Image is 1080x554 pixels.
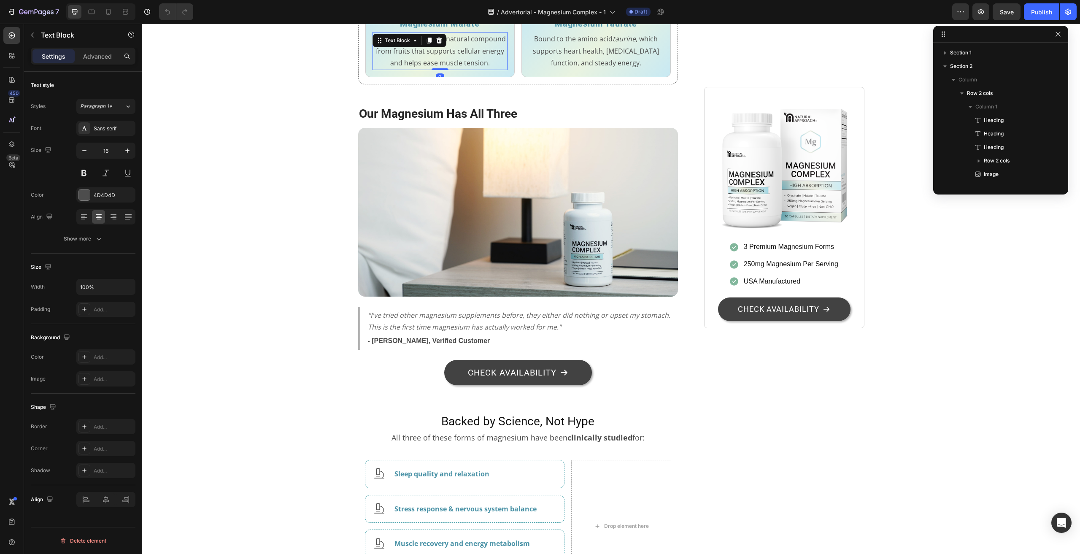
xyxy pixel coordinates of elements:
[31,534,135,548] button: Delete element
[950,49,972,57] span: Section 1
[31,375,46,383] div: Image
[326,341,414,357] p: CHECK AVAILABILITY
[31,305,50,313] div: Padding
[31,353,44,361] div: Color
[31,283,45,291] div: Width
[31,467,50,474] div: Shadow
[31,494,55,505] div: Align
[94,125,133,132] div: Sans-serif
[602,252,696,264] p: USA Manufactured
[984,157,1010,165] span: Row 2 cols
[294,50,302,57] div: 0
[501,8,606,16] span: Advertorial - Magnesium Complex - 1
[1051,513,1072,533] div: Open Intercom Messenger
[950,62,972,70] span: Section 2
[76,99,135,114] button: Paragraph 1*
[55,7,59,17] p: 7
[142,24,1080,554] iframe: Design area
[984,143,1004,151] span: Heading
[224,407,529,421] p: All three of these forms of magnesium have been for:
[31,445,48,452] div: Corner
[984,170,999,178] span: Image
[94,445,133,453] div: Add...
[975,103,997,111] span: Column 1
[94,467,133,475] div: Add...
[602,235,696,247] p: 250mg Magnesium Per Serving
[31,191,44,199] div: Color
[993,3,1021,20] button: Save
[60,536,106,546] div: Delete element
[31,262,53,273] div: Size
[425,409,490,419] strong: clinically studied
[31,124,41,132] div: Font
[31,145,53,156] div: Size
[31,231,135,246] button: Show more
[497,8,499,16] span: /
[1000,8,1014,16] span: Save
[77,279,135,295] input: Auto
[984,116,1004,124] span: Heading
[958,76,977,84] span: Column
[602,217,696,230] p: 3 Premium Magnesium Forms
[252,479,414,492] p: Stress response & nervous system balance
[31,332,72,343] div: Background
[216,82,536,99] h2: Our Magnesium Has All Three
[31,81,54,89] div: Text style
[1024,3,1059,20] button: Publish
[6,154,20,161] div: Beta
[3,3,63,20] button: 7
[1031,8,1052,16] div: Publish
[223,389,529,406] h2: Backed by Science, Not Hype
[252,444,414,457] p: Sleep quality and relaxation
[569,70,715,216] img: mag-complex-main-no-bg-shopify.png
[984,130,1004,138] span: Heading
[83,52,112,61] p: Advanced
[41,30,113,40] p: Text Block
[470,11,494,20] i: taurine
[462,499,507,506] div: Drop element here
[576,274,708,297] button: <p>CHECK AVAILABILITY</p>
[42,52,65,61] p: Settings
[159,3,193,20] div: Undo/Redo
[984,184,1009,192] span: Text block
[302,336,450,362] button: <p>CHECK AVAILABILITY</p>
[8,90,20,97] div: 450
[31,103,46,110] div: Styles
[94,354,133,361] div: Add...
[226,311,529,324] p: - [PERSON_NAME], Verified Customer
[94,423,133,431] div: Add...
[634,8,647,16] span: Draft
[94,306,133,313] div: Add...
[80,103,112,110] span: Paragraph 1*
[31,423,47,430] div: Border
[241,13,270,21] div: Text Block
[64,235,103,243] div: Show more
[94,192,133,199] div: 4D4D4D
[252,514,414,526] p: Muscle recovery and energy metabolism
[216,104,536,273] img: gempages_585768441579832093-673b2110-1759-4ef2-bc19-f9bf6797c486.jpg
[387,9,521,46] p: Bound to the amino acid , which supports heart health, [MEDICAL_DATA] function, and steady energy.
[226,287,528,308] i: "I've tried other magnesium supplements before, they either did nothing or upset my stomach. This...
[231,9,364,46] p: Bound to malic acid, a natural compound from fruits that supports cellular energy and helps ease ...
[31,402,58,413] div: Shape
[967,89,993,97] span: Row 2 cols
[94,376,133,383] div: Add...
[31,211,54,223] div: Align
[596,279,677,292] p: CHECK AVAILABILITY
